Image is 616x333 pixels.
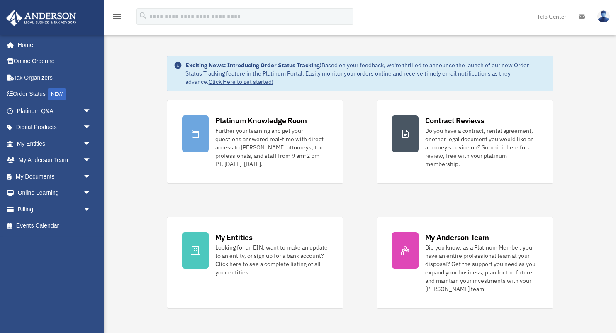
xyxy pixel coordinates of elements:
[167,217,343,309] a: My Entities Looking for an EIN, want to make an update to an entity, or sign up for a bank accoun...
[83,103,100,120] span: arrow_drop_down
[215,232,253,242] div: My Entities
[83,201,100,218] span: arrow_drop_down
[185,61,321,69] strong: Exciting News: Introducing Order Status Tracking!
[6,119,104,136] a: Digital Productsarrow_drop_down
[377,100,553,184] a: Contract Reviews Do you have a contract, rental agreement, or other legal document you would like...
[83,185,100,202] span: arrow_drop_down
[209,78,273,86] a: Click Here to get started!
[112,15,122,22] a: menu
[6,69,104,86] a: Tax Organizers
[83,119,100,136] span: arrow_drop_down
[425,232,489,242] div: My Anderson Team
[83,135,100,152] span: arrow_drop_down
[112,12,122,22] i: menu
[6,168,104,185] a: My Documentsarrow_drop_down
[139,11,148,20] i: search
[6,135,104,152] a: My Entitiesarrow_drop_down
[425,127,538,168] div: Do you have a contract, rental agreement, or other legal document you would like an attorney's ad...
[167,100,343,184] a: Platinum Knowledge Room Further your learning and get your questions answered real-time with dire...
[425,243,538,293] div: Did you know, as a Platinum Member, you have an entire professional team at your disposal? Get th...
[215,127,328,168] div: Further your learning and get your questions answered real-time with direct access to [PERSON_NAM...
[6,201,104,218] a: Billingarrow_drop_down
[4,10,79,26] img: Anderson Advisors Platinum Portal
[6,103,104,119] a: Platinum Q&Aarrow_drop_down
[215,115,307,126] div: Platinum Knowledge Room
[6,37,100,53] a: Home
[6,86,104,103] a: Order StatusNEW
[425,115,485,126] div: Contract Reviews
[597,10,610,22] img: User Pic
[6,218,104,234] a: Events Calendar
[6,53,104,70] a: Online Ordering
[185,61,546,86] div: Based on your feedback, we're thrilled to announce the launch of our new Order Status Tracking fe...
[6,185,104,201] a: Online Learningarrow_drop_down
[377,217,553,309] a: My Anderson Team Did you know, as a Platinum Member, you have an entire professional team at your...
[215,243,328,277] div: Looking for an EIN, want to make an update to an entity, or sign up for a bank account? Click her...
[83,152,100,169] span: arrow_drop_down
[83,168,100,185] span: arrow_drop_down
[6,152,104,169] a: My Anderson Teamarrow_drop_down
[48,88,66,100] div: NEW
